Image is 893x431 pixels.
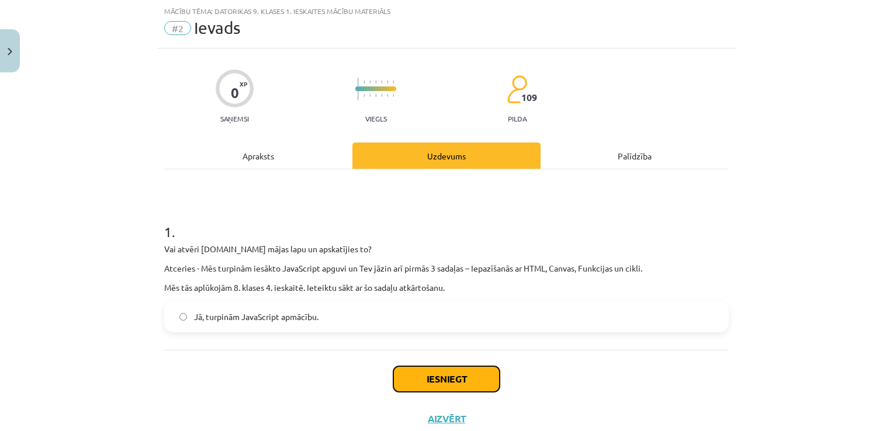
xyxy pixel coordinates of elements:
[387,94,388,97] img: icon-short-line-57e1e144782c952c97e751825c79c345078a6d821885a25fce030b3d8c18986b.svg
[508,114,527,123] p: pilda
[393,366,500,392] button: Iesniegt
[387,81,388,84] img: icon-short-line-57e1e144782c952c97e751825c79c345078a6d821885a25fce030b3d8c18986b.svg
[352,142,541,169] div: Uzdevums
[375,94,376,97] img: icon-short-line-57e1e144782c952c97e751825c79c345078a6d821885a25fce030b3d8c18986b.svg
[240,81,247,87] span: XP
[179,313,187,321] input: Jā, turpinām JavaScript apmācību.
[381,81,382,84] img: icon-short-line-57e1e144782c952c97e751825c79c345078a6d821885a25fce030b3d8c18986b.svg
[521,92,537,103] span: 109
[375,81,376,84] img: icon-short-line-57e1e144782c952c97e751825c79c345078a6d821885a25fce030b3d8c18986b.svg
[164,281,729,294] p: Mēs tās aplūkojām 8. klases 4. ieskaitē. Ieteiktu sākt ar šo sadaļu atkārtošanu.
[231,85,239,101] div: 0
[164,243,729,255] p: Vai atvēri [DOMAIN_NAME] mājas lapu un apskatījies to?
[364,94,365,97] img: icon-short-line-57e1e144782c952c97e751825c79c345078a6d821885a25fce030b3d8c18986b.svg
[164,203,729,239] h1: 1 .
[381,94,382,97] img: icon-short-line-57e1e144782c952c97e751825c79c345078a6d821885a25fce030b3d8c18986b.svg
[164,142,352,169] div: Apraksts
[365,114,387,123] p: Viegls
[216,114,254,123] p: Saņemsi
[164,262,729,274] p: Atceries - Mēs turpinām iesākto JavaScript apguvi un Tev jāzin arī pirmās 3 sadaļas – Iepazīšanās...
[364,81,365,84] img: icon-short-line-57e1e144782c952c97e751825c79c345078a6d821885a25fce030b3d8c18986b.svg
[164,21,191,35] span: #2
[358,78,359,100] img: icon-long-line-d9ea69661e0d244f92f715978eff75569469978d946b2353a9bb055b3ed8787d.svg
[393,81,394,84] img: icon-short-line-57e1e144782c952c97e751825c79c345078a6d821885a25fce030b3d8c18986b.svg
[369,81,371,84] img: icon-short-line-57e1e144782c952c97e751825c79c345078a6d821885a25fce030b3d8c18986b.svg
[194,18,240,37] span: Ievads
[194,311,319,323] span: Jā, turpinām JavaScript apmācību.
[8,48,12,55] img: icon-close-lesson-0947bae3869378f0d4975bcd49f059093ad1ed9edebbc8119c70593378902aed.svg
[393,94,394,97] img: icon-short-line-57e1e144782c952c97e751825c79c345078a6d821885a25fce030b3d8c18986b.svg
[369,94,371,97] img: icon-short-line-57e1e144782c952c97e751825c79c345078a6d821885a25fce030b3d8c18986b.svg
[424,413,469,425] button: Aizvērt
[164,7,729,15] div: Mācību tēma: Datorikas 9. klases 1. ieskaites mācību materiāls
[541,142,729,169] div: Palīdzība
[507,75,527,104] img: students-c634bb4e5e11cddfef0936a35e636f08e4e9abd3cc4e673bd6f9a4125e45ecb1.svg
